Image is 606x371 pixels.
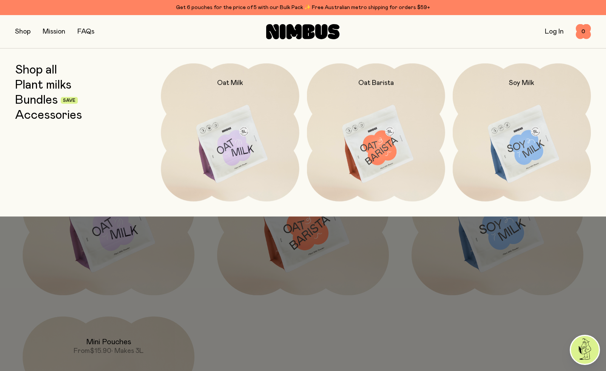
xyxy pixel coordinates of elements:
[161,63,299,201] a: Oat Milk
[15,109,82,122] a: Accessories
[15,3,591,12] div: Get 6 pouches for the price of 5 with our Bulk Pack ✨ Free Australian metro shipping for orders $59+
[15,94,58,107] a: Bundles
[453,63,591,201] a: Soy Milk
[63,98,76,103] span: Save
[77,28,94,35] a: FAQs
[545,28,564,35] a: Log In
[15,78,71,92] a: Plant milks
[15,63,57,77] a: Shop all
[571,336,599,364] img: agent
[43,28,65,35] a: Mission
[358,78,394,87] h2: Oat Barista
[509,78,534,87] h2: Soy Milk
[217,78,243,87] h2: Oat Milk
[576,24,591,39] button: 0
[307,63,445,201] a: Oat Barista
